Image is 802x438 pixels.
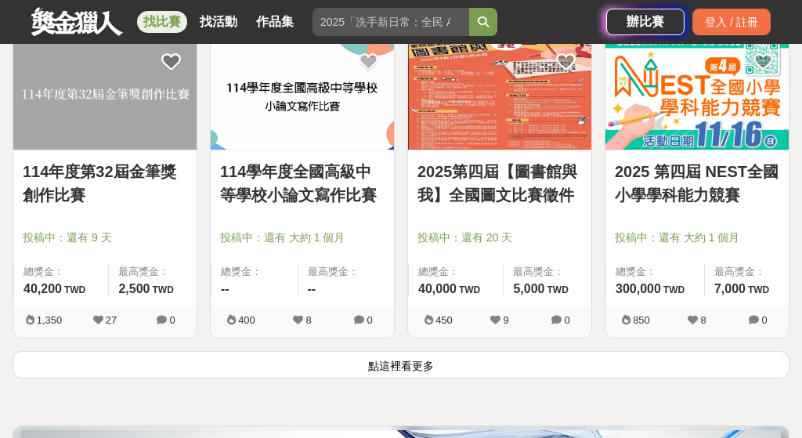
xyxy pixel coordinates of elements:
[23,282,62,295] span: 40,200
[238,314,255,326] span: 400
[312,8,469,36] input: 2025「洗手新日常：全民 ALL IN」洗手歌全台徵選
[748,284,769,295] span: TWD
[714,264,779,280] span: 最高獎金：
[250,11,300,33] a: 作品集
[13,37,197,150] img: Cover Image
[221,282,229,295] span: --
[367,314,372,326] span: 0
[23,230,187,246] span: 投稿中：還有 9 天
[308,282,316,295] span: --
[714,282,746,295] span: 7,000
[615,160,779,207] a: 2025 第四屆 NEST全國小學學科能力競賽
[615,230,779,246] span: 投稿中：還有 大約 1 個月
[220,230,385,246] span: 投稿中：還有 大約 1 個月
[616,282,661,295] span: 300,000
[13,351,789,378] button: 點這裡看更多
[417,160,582,207] a: 2025第四屆【圖書館與我】全國圖文比賽徵件
[118,282,150,295] span: 2,500
[700,314,706,326] span: 8
[692,9,771,35] div: 登入 / 註冊
[459,284,480,295] span: TWD
[503,314,508,326] span: 9
[616,264,695,280] span: 總獎金：
[193,11,244,33] a: 找活動
[513,264,582,280] span: 最高獎金：
[605,37,789,150] img: Cover Image
[435,314,453,326] span: 450
[37,314,63,326] span: 1,350
[564,314,569,326] span: 0
[408,37,591,150] img: Cover Image
[418,282,457,295] span: 40,000
[106,314,117,326] span: 27
[220,160,385,207] a: 114學年度全國高級中等學校小論文寫作比賽
[663,284,685,295] span: TWD
[118,264,187,280] span: 最高獎金：
[23,160,187,207] a: 114年度第32屆金筆獎創作比賽
[417,230,582,246] span: 投稿中：還有 20 天
[633,314,650,326] span: 850
[547,284,569,295] span: TWD
[305,314,311,326] span: 8
[606,9,685,35] a: 辦比賽
[211,37,394,150] img: Cover Image
[137,11,187,33] a: 找比賽
[513,282,544,295] span: 5,000
[761,314,767,326] span: 0
[308,264,385,280] span: 最高獎金：
[221,264,288,280] span: 總獎金：
[153,284,174,295] span: TWD
[418,264,493,280] span: 總獎金：
[64,284,85,295] span: TWD
[23,264,99,280] span: 總獎金：
[169,314,175,326] span: 0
